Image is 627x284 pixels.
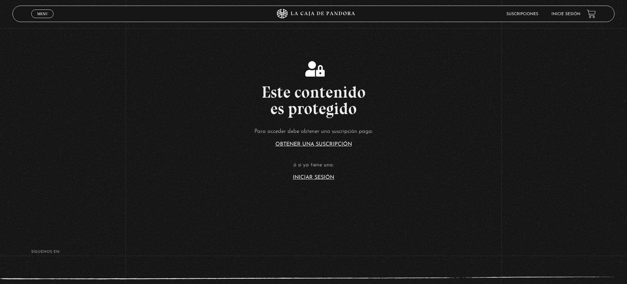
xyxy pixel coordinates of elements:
[37,12,48,16] span: Menu
[293,175,334,180] a: Iniciar Sesión
[587,10,596,18] a: View your shopping cart
[35,17,50,22] span: Cerrar
[506,12,538,16] a: Suscripciones
[31,250,595,254] h4: SÍguenos en:
[275,142,352,147] a: Obtener una suscripción
[551,12,580,16] a: Inicie sesión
